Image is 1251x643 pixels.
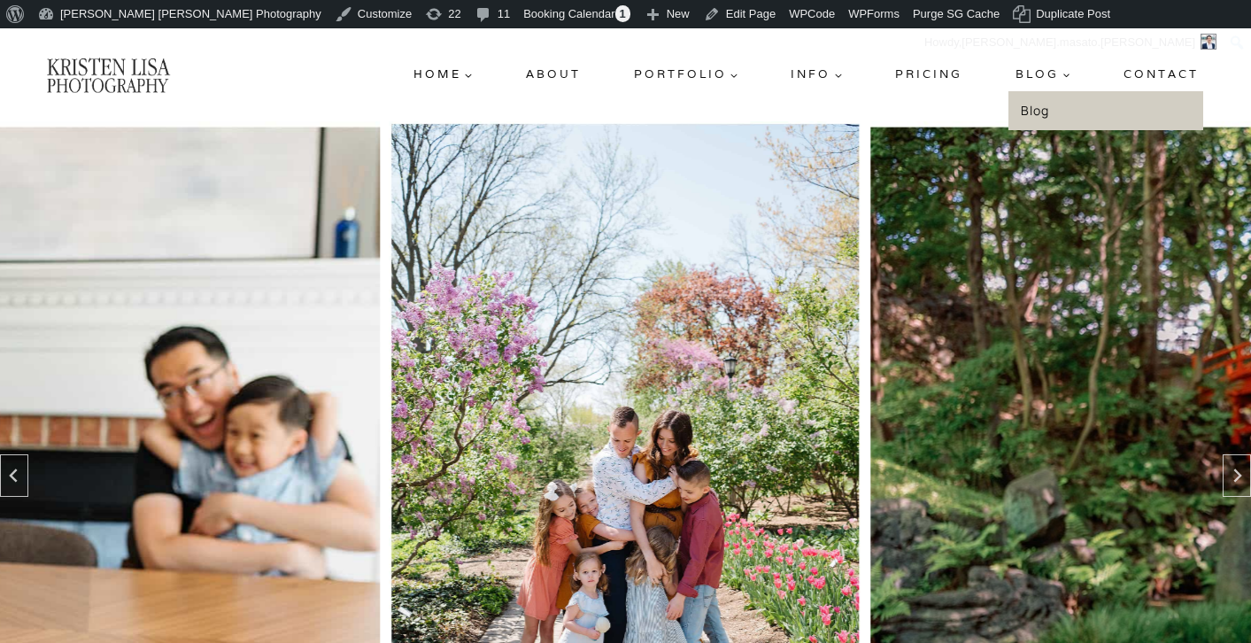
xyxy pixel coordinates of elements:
[519,58,588,90] a: About
[406,58,1206,90] nav: Primary Navigation
[1008,58,1077,90] button: Child menu of Blog
[67,105,158,116] div: Domain Overview
[961,35,1195,49] span: [PERSON_NAME].masato.[PERSON_NAME]
[918,28,1224,57] a: Howdy,
[627,58,745,90] button: Child menu of Portfolio
[50,28,87,43] div: v 4.0.25
[46,46,195,60] div: Domain: [DOMAIN_NAME]
[45,56,171,94] img: Kristen Lisa Photography
[48,103,62,117] img: tab_domain_overview_orange.svg
[28,46,42,60] img: website_grey.svg
[196,105,298,116] div: Keywords by Traffic
[176,103,190,117] img: tab_keywords_by_traffic_grey.svg
[889,58,970,90] a: Pricing
[615,5,630,22] span: 1
[1008,91,1203,131] a: Blog
[784,58,850,90] button: Child menu of Info
[406,58,480,90] button: Child menu of Home
[1223,454,1251,497] button: Next slide
[1116,58,1206,90] a: Contact
[28,28,42,43] img: logo_orange.svg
